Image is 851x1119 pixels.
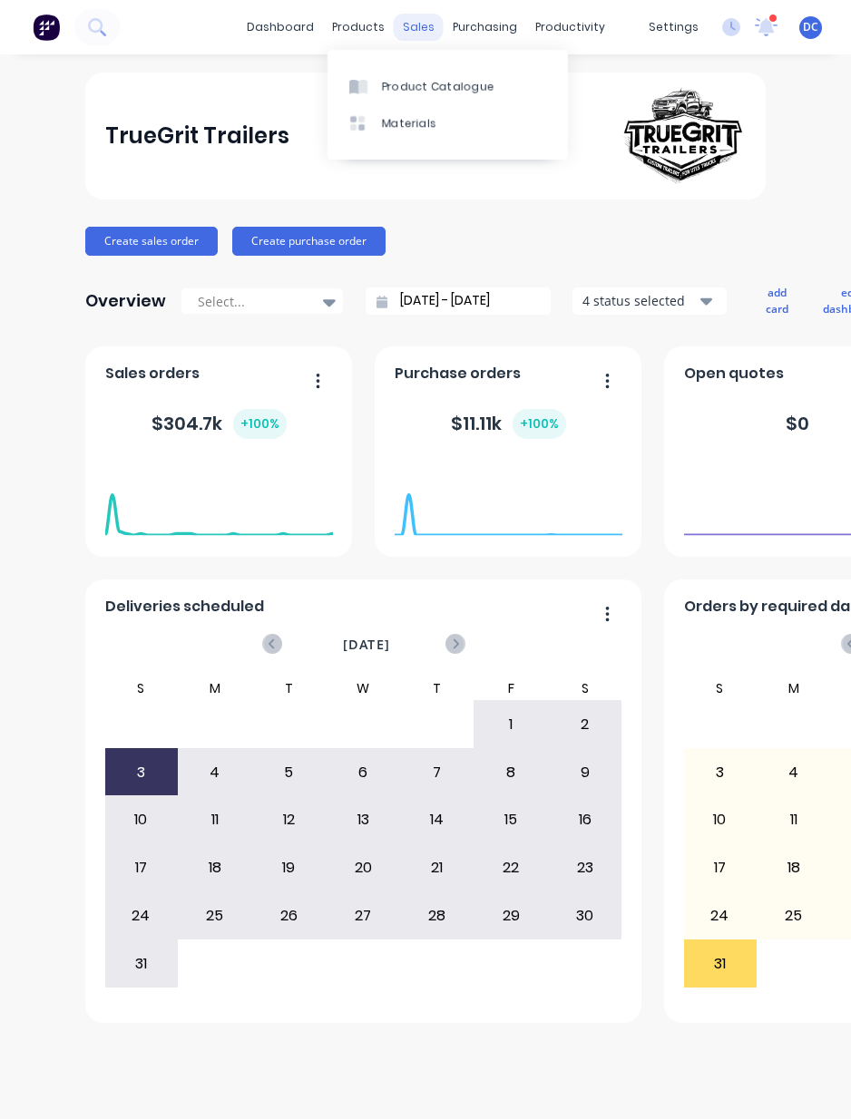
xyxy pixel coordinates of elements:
div: 4 status selected [582,291,697,310]
div: S [104,677,179,699]
div: 10 [684,797,757,842]
div: T [252,677,327,699]
div: 17 [105,845,178,890]
div: 29 [474,893,547,939]
div: 31 [684,941,757,987]
div: 15 [474,797,547,842]
div: 27 [327,893,399,939]
div: 10 [105,797,178,842]
div: 13 [327,797,399,842]
div: 9 [549,750,621,795]
div: 24 [105,893,178,939]
div: 16 [549,797,621,842]
div: 26 [253,893,326,939]
div: 3 [105,750,178,795]
div: 23 [549,845,621,890]
div: + 100 % [513,409,566,439]
button: Create purchase order [232,227,386,256]
div: Product Catalogue [382,79,494,95]
div: 24 [684,893,757,939]
div: Overview [85,283,166,319]
div: 22 [474,845,547,890]
div: 17 [684,845,757,890]
div: 1 [474,702,547,747]
span: Sales orders [105,363,200,384]
span: Open quotes [684,363,784,384]
div: 4 [179,750,251,795]
div: $ 0 [786,410,809,437]
div: 5 [253,750,326,795]
div: + 100 % [233,409,287,439]
a: dashboard [238,14,323,41]
div: 21 [401,845,474,890]
img: TrueGrit Trailers [619,86,746,185]
div: 18 [758,845,830,890]
div: 28 [401,893,474,939]
div: $ 11.11k [451,409,566,439]
div: 20 [327,845,399,890]
span: [DATE] [343,635,390,655]
div: products [323,14,394,41]
div: 11 [179,797,251,842]
div: 12 [253,797,326,842]
span: Purchase orders [395,363,521,384]
div: S [548,677,622,699]
div: 25 [758,893,830,939]
div: Materials [382,115,436,131]
div: 2 [549,702,621,747]
div: 11 [758,797,830,842]
div: 19 [253,845,326,890]
div: 30 [549,893,621,939]
div: 14 [401,797,474,842]
div: 25 [179,893,251,939]
div: 3 [684,750,757,795]
div: S [683,677,758,699]
button: 4 status selected [572,287,727,315]
button: add card [754,281,800,321]
div: W [326,677,400,699]
div: 8 [474,750,547,795]
div: F [474,677,548,699]
div: 31 [105,941,178,987]
img: Factory [33,14,60,41]
a: Product Catalogue [328,68,568,104]
div: TrueGrit Trailers [105,118,289,154]
div: purchasing [444,14,526,41]
div: 6 [327,750,399,795]
span: DC [803,19,818,35]
div: T [400,677,474,699]
div: M [757,677,831,699]
a: Materials [328,105,568,141]
div: 7 [401,750,474,795]
button: Create sales order [85,227,218,256]
div: 18 [179,845,251,890]
div: $ 304.7k [152,409,287,439]
div: settings [640,14,708,41]
div: sales [394,14,444,41]
div: productivity [526,14,614,41]
div: M [178,677,252,699]
div: 4 [758,750,830,795]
